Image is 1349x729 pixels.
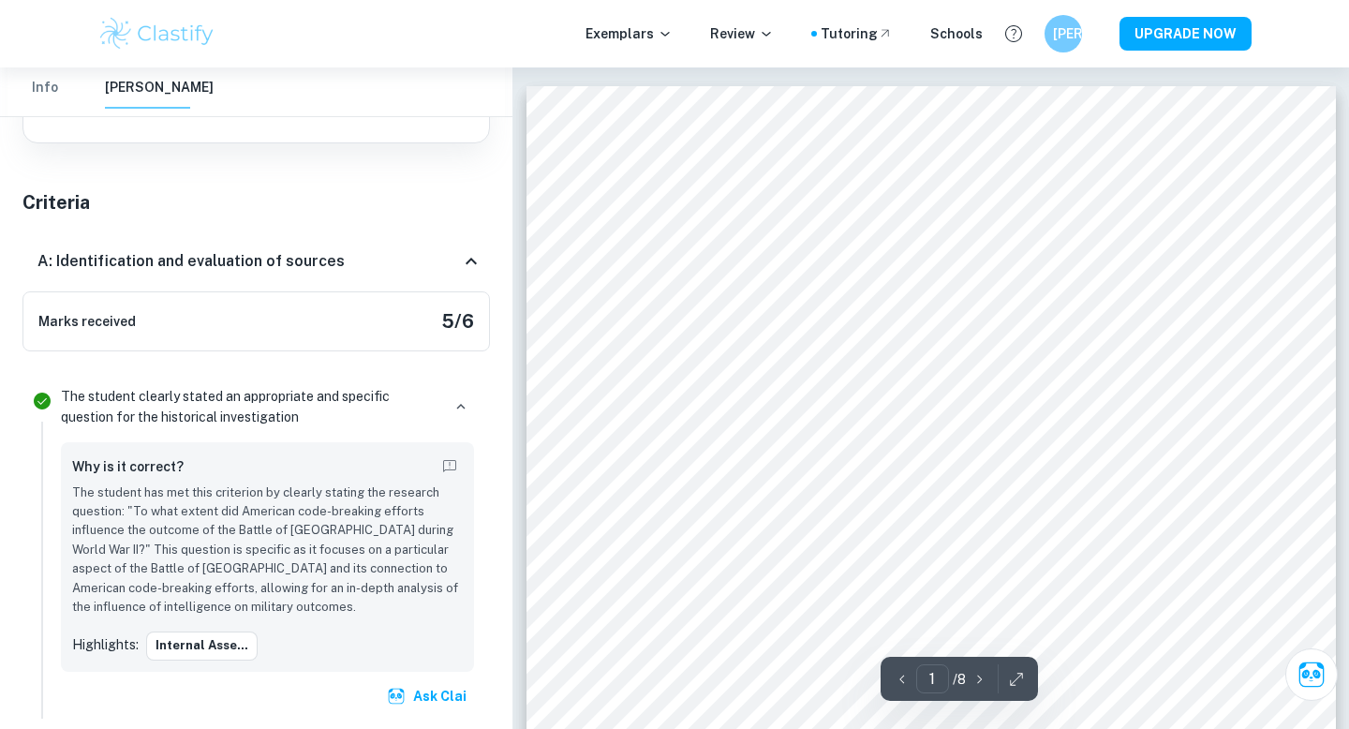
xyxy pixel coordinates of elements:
button: [PERSON_NAME] [105,67,214,109]
button: Report mistake/confusion [437,454,463,480]
h6: Marks received [38,311,136,332]
p: The student has met this criterion by clearly stating the research question: "To what extent did ... [72,484,463,617]
a: Schools [930,23,983,44]
div: A: Identification and evaluation of sources [22,231,490,291]
p: The student clearly stated an appropriate and specific question for the historical investigation [61,386,440,427]
p: / 8 [953,669,966,690]
button: Info [22,67,67,109]
h5: Criteria [22,188,490,216]
button: Ask Clai [1285,648,1338,701]
button: [PERSON_NAME] [1045,15,1082,52]
h6: A: Identification and evaluation of sources [37,250,345,273]
button: Ask Clai [383,679,474,713]
p: Highlights: [72,634,139,655]
p: Exemplars [586,23,673,44]
button: Help and Feedback [998,18,1030,50]
button: UPGRADE NOW [1119,17,1252,51]
p: Review [710,23,774,44]
img: Clastify logo [97,15,216,52]
button: Internal asse... [146,632,258,660]
h6: [PERSON_NAME] [1053,23,1075,44]
img: clai.svg [387,687,406,706]
h6: Why is it correct? [72,456,184,477]
a: Tutoring [821,23,893,44]
h5: 5 / 6 [441,307,474,335]
svg: Correct [31,390,53,412]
